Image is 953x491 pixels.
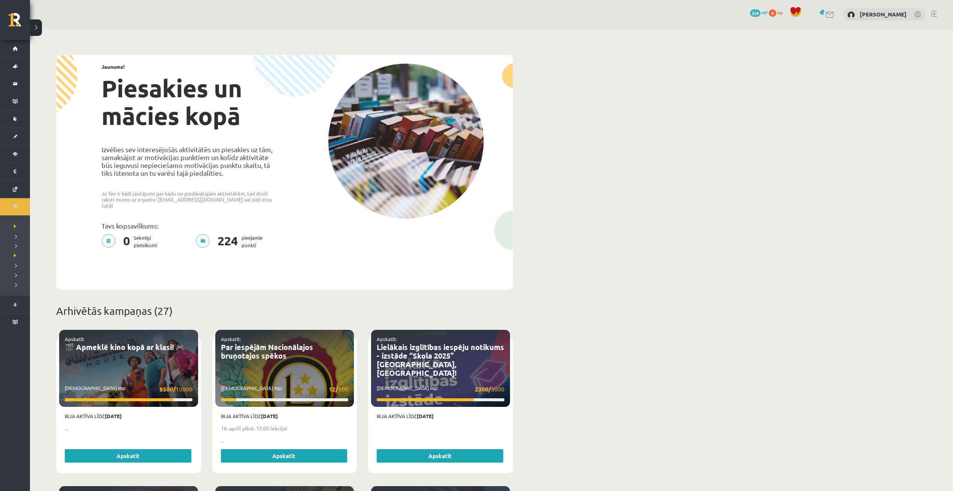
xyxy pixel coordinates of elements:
[221,412,349,420] p: Bija aktīva līdz
[328,64,484,219] img: campaign-image-1c4f3b39ab1f89d1fca25a8facaab35ebc8e40cf20aedba61fd73fb4233361ac.png
[101,74,279,130] h1: Piesakies un mācies kopā
[65,384,192,394] p: [DEMOGRAPHIC_DATA] mp:
[101,145,279,177] p: Izvēlies sev interesējošās aktivitātēs un piesakies uz tām, samaksājot ar motivācijas punktiem un...
[847,11,855,19] img: Dāvids Babans
[160,385,176,393] strong: 8500/
[475,385,491,393] strong: 2300/
[377,384,504,394] p: [DEMOGRAPHIC_DATA] mp:
[769,9,776,17] span: 0
[377,412,504,420] p: Bija aktīva līdz
[101,190,279,208] p: Ja Tev ir kādi jautājumi par kādu no piedāvātajām aktivitātēm, tad droši raksti mums uz e-pastu: ...
[377,342,504,378] a: Lielākais izglītības iespēju notikums - izstāde “Skola 2025” [GEOGRAPHIC_DATA], [GEOGRAPHIC_DATA]!
[329,385,338,393] strong: 12/
[475,384,504,394] span: 3000
[750,9,761,17] span: 224
[214,234,242,249] span: 224
[101,63,125,70] strong: Jaunums!
[377,449,503,463] a: Apskatīt
[8,13,30,32] a: Rīgas 1. Tālmācības vidusskola
[196,234,267,249] p: pieejamie punkti
[417,413,434,419] strong: [DATE]
[221,384,349,394] p: [DEMOGRAPHIC_DATA] mp:
[221,437,349,445] p: ...
[860,10,907,18] a: [PERSON_NAME]
[769,9,786,15] a: 0 xp
[750,9,768,15] a: 224 mP
[377,336,397,342] a: Apskatīt:
[65,449,191,463] a: Apskatīt
[65,342,185,352] a: 🎬 Apmeklē kino kopā ar klasi! 🎮
[119,234,134,249] span: 0
[101,222,279,230] p: Tavs kopsavilkums:
[65,412,192,420] p: Bija aktīva līdz
[329,384,348,394] span: 100
[261,413,278,419] strong: [DATE]
[221,449,347,463] a: Apskatīt
[221,342,313,360] a: Par iespējām Nacionālajos bruņotajos spēkos
[762,9,768,15] span: mP
[221,336,241,342] a: Apskatīt:
[65,336,85,342] a: Apskatīt:
[65,424,192,432] p: ...
[101,234,161,249] p: Sekmīgi pieteikumi
[221,425,287,432] strong: 16. aprīlī plkst. 12.00 lekcija!
[777,9,782,15] span: xp
[160,384,192,394] span: 10000
[105,413,122,419] strong: [DATE]
[56,303,513,319] p: Arhivētās kampaņas (27)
